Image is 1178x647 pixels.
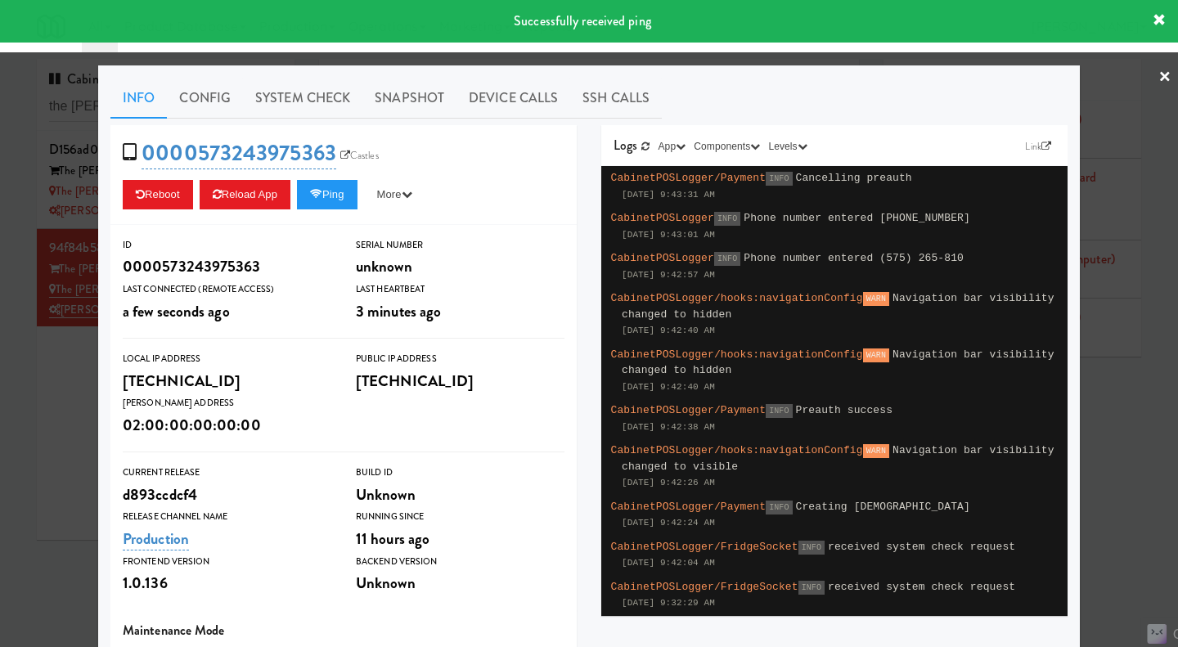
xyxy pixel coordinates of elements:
[828,581,1015,593] span: received system check request
[622,444,1054,473] span: Navigation bar visibility changed to visible
[123,351,331,367] div: Local IP Address
[863,292,889,306] span: WARN
[356,281,564,298] div: Last Heartbeat
[611,541,798,553] span: CabinetPOSLogger/FridgeSocket
[123,281,331,298] div: Last Connected (Remote Access)
[356,481,564,509] div: Unknown
[123,367,331,395] div: [TECHNICAL_ID]
[622,270,715,280] span: [DATE] 9:42:57 AM
[611,172,767,184] span: CabinetPOSLogger/Payment
[123,237,331,254] div: ID
[123,180,193,209] button: Reboot
[123,569,331,597] div: 1.0.136
[614,136,637,155] span: Logs
[766,172,792,186] span: INFO
[766,404,792,418] span: INFO
[622,190,715,200] span: [DATE] 9:43:31 AM
[654,138,690,155] button: App
[611,444,863,456] span: CabinetPOSLogger/hooks:navigationConfig
[243,78,362,119] a: System Check
[123,554,331,570] div: Frontend Version
[622,422,715,432] span: [DATE] 9:42:38 AM
[766,501,792,514] span: INFO
[744,212,970,224] span: Phone number entered [PHONE_NUMBER]
[1158,52,1171,103] a: ×
[611,348,863,361] span: CabinetPOSLogger/hooks:navigationConfig
[356,465,564,481] div: Build Id
[123,395,331,411] div: [PERSON_NAME] Address
[611,501,767,513] span: CabinetPOSLogger/Payment
[622,230,715,240] span: [DATE] 9:43:01 AM
[622,382,715,392] span: [DATE] 9:42:40 AM
[611,292,863,304] span: CabinetPOSLogger/hooks:navigationConfig
[796,404,893,416] span: Preauth success
[297,180,357,209] button: Ping
[622,478,715,487] span: [DATE] 9:42:26 AM
[863,348,889,362] span: WARN
[570,78,662,119] a: SSH Calls
[828,541,1015,553] span: received system check request
[798,541,825,555] span: INFO
[690,138,764,155] button: Components
[456,78,570,119] a: Device Calls
[798,581,825,595] span: INFO
[611,252,714,264] span: CabinetPOSLogger
[123,509,331,525] div: Release Channel Name
[123,528,189,550] a: Production
[167,78,243,119] a: Config
[622,558,715,568] span: [DATE] 9:42:04 AM
[622,518,715,528] span: [DATE] 9:42:24 AM
[336,147,383,164] a: Castles
[714,252,740,266] span: INFO
[123,253,331,281] div: 0000573243975363
[764,138,811,155] button: Levels
[123,300,230,322] span: a few seconds ago
[622,598,715,608] span: [DATE] 9:32:29 AM
[356,237,564,254] div: Serial Number
[364,180,425,209] button: More
[110,78,167,119] a: Info
[123,411,331,439] div: 02:00:00:00:00:00
[1021,138,1055,155] a: Link
[744,252,964,264] span: Phone number entered (575) 265-810
[611,404,767,416] span: CabinetPOSLogger/Payment
[123,481,331,509] div: d893ccdcf4
[356,300,441,322] span: 3 minutes ago
[356,509,564,525] div: Running Since
[356,554,564,570] div: Backend Version
[356,367,564,395] div: [TECHNICAL_ID]
[611,212,714,224] span: CabinetPOSLogger
[356,253,564,281] div: unknown
[123,465,331,481] div: Current Release
[514,11,651,30] span: Successfully received ping
[356,569,564,597] div: Unknown
[142,137,336,169] a: 0000573243975363
[714,212,740,226] span: INFO
[200,180,290,209] button: Reload App
[622,292,1054,321] span: Navigation bar visibility changed to hidden
[356,351,564,367] div: Public IP Address
[622,348,1054,377] span: Navigation bar visibility changed to hidden
[362,78,456,119] a: Snapshot
[622,326,715,335] span: [DATE] 9:42:40 AM
[611,581,798,593] span: CabinetPOSLogger/FridgeSocket
[123,621,225,640] span: Maintenance Mode
[796,172,912,184] span: Cancelling preauth
[356,528,429,550] span: 11 hours ago
[796,501,970,513] span: Creating [DEMOGRAPHIC_DATA]
[863,444,889,458] span: WARN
